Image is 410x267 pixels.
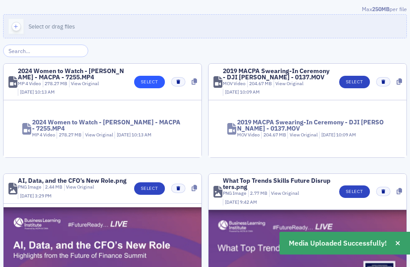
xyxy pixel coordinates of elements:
div: Max per file [3,5,407,15]
button: Select [134,76,165,88]
div: MP 4 Video [18,80,41,87]
button: Select [339,76,370,88]
span: [DATE] [321,131,336,138]
button: Select or drag files [3,14,407,38]
div: AI, Data, and the CFO’s New Role.png [18,177,127,184]
a: View Original [71,80,99,86]
a: View Original [271,190,299,196]
div: PNG Image [18,184,41,191]
a: View Original [85,131,113,138]
div: 2.77 MB [248,190,268,197]
span: 10:13 AM [131,131,152,138]
div: 278.27 MB [57,131,82,139]
div: 2024 Women to Watch - [PERSON_NAME] - MACPA - 7255.MP4 [32,119,183,131]
a: View Original [290,131,318,138]
span: 3:29 PM [35,193,52,199]
input: Search… [3,45,88,57]
div: 204.67 MB [261,131,286,139]
div: 278.27 MB [43,80,68,87]
span: [DATE] [20,193,35,199]
div: MOV Video [223,80,246,87]
div: MP 4 Video [32,131,55,139]
span: [DATE] [225,199,240,205]
div: What Top Trends Skills Future Disrupters.png [223,177,333,190]
span: Media Uploaded Successfully! [289,238,387,249]
span: [DATE] [20,89,35,95]
a: View Original [66,184,94,190]
div: MOV Video [237,131,260,139]
button: Select [339,185,370,198]
div: 2.44 MB [43,184,63,191]
span: 250MB [372,5,389,12]
span: [DATE] [225,89,240,95]
div: PNG Image [223,190,246,197]
span: 10:13 AM [35,89,55,95]
div: 2024 Women to Watch - [PERSON_NAME] - MACPA - 7255.MP4 [18,68,128,80]
span: Select or drag files [29,23,75,30]
span: [DATE] [117,131,131,138]
div: 2019 MACPA Swearing-In Ceremony - DJI [PERSON_NAME] - 0137.MOV [223,68,333,80]
a: View Original [275,80,303,86]
span: 10:09 AM [240,89,260,95]
div: 204.67 MB [247,80,272,87]
button: Select [134,182,165,195]
div: 2019 MACPA Swearing-In Ceremony - DJI [PERSON_NAME] - 0137.MOV [237,119,388,131]
span: 9:42 AM [240,199,257,205]
span: 10:09 AM [336,131,356,138]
